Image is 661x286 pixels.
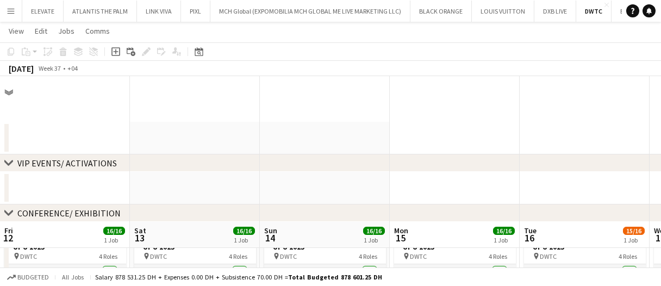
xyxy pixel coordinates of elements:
span: 16 [522,232,537,244]
button: Budgeted [5,271,51,283]
span: DWTC [410,252,427,260]
span: 16/16 [493,227,515,235]
span: Total Budgeted 878 601.25 DH [288,273,382,281]
div: Salary 878 531.25 DH + Expenses 0.00 DH + Subsistence 70.00 DH = [95,273,382,281]
div: 1 Job [234,236,254,244]
span: Budgeted [17,273,49,281]
div: CONFERENCE/ EXHIBITION [17,208,121,219]
a: Edit [30,24,52,38]
span: Fri [4,226,13,235]
span: 4 Roles [99,252,117,260]
span: Jobs [58,26,74,36]
span: 4 Roles [489,252,507,260]
button: BLACK ORANGE [410,1,472,22]
span: DWTC [280,252,297,260]
button: MCH Global (EXPOMOBILIA MCH GLOBAL ME LIVE MARKETING LLC) [210,1,410,22]
span: Sat [134,226,146,235]
button: PIXL [181,1,210,22]
span: DWTC [20,252,37,260]
span: Mon [394,226,408,235]
span: DWTC [150,252,167,260]
span: 14 [263,232,277,244]
a: View [4,24,28,38]
div: 1 Job [104,236,124,244]
span: 4 Roles [229,252,247,260]
button: LOUIS VUITTON [472,1,534,22]
button: ATLANTIS THE PALM [64,1,137,22]
div: VIP EVENTS/ ACTIVATIONS [17,158,117,169]
div: [DATE] [9,63,34,74]
span: Week 37 [36,64,63,72]
span: Comms [85,26,110,36]
button: ELEVATE [22,1,64,22]
span: 4 Roles [359,252,377,260]
span: 16/16 [233,227,255,235]
div: 1 Job [494,236,514,244]
span: 4 Roles [619,252,637,260]
span: All jobs [60,273,86,281]
button: DWTC [576,1,612,22]
a: Comms [81,24,114,38]
a: Jobs [54,24,79,38]
div: +04 [67,64,78,72]
span: 12 [3,232,13,244]
span: 15 [392,232,408,244]
span: 16/16 [363,227,385,235]
span: 15/16 [623,227,645,235]
div: 1 Job [623,236,644,244]
span: Tue [524,226,537,235]
button: LINK VIVA [137,1,181,22]
div: 1 Job [364,236,384,244]
span: View [9,26,24,36]
span: Sun [264,226,277,235]
span: 13 [133,232,146,244]
span: DWTC [540,252,557,260]
span: Edit [35,26,47,36]
span: 16/16 [103,227,125,235]
button: DXB LIVE [534,1,576,22]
